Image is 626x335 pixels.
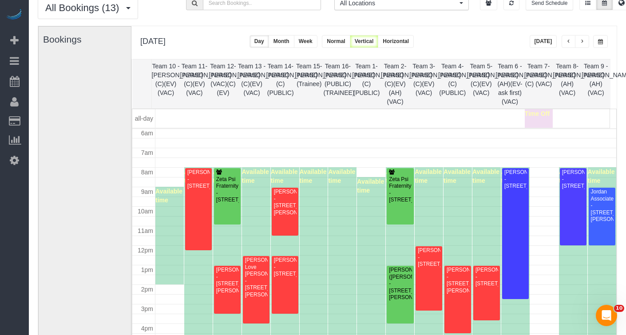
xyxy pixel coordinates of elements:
th: Team 13 - [PERSON_NAME] (C)(EV)(VAC) [238,59,266,108]
button: Month [269,35,294,48]
span: 1pm [141,266,153,273]
span: Available time [155,188,182,204]
div: Jordan Associates - [STREET_ADDRESS][PERSON_NAME] [590,189,614,223]
span: Available time [386,168,413,184]
span: Available time [357,178,384,194]
div: [PERSON_NAME] - [STREET_ADDRESS] [417,247,440,268]
span: Available time [242,168,269,184]
th: Team 12- [PERSON_NAME] (VAC)(C)(EV) [209,59,238,108]
div: [PERSON_NAME] - [STREET_ADDRESS][PERSON_NAME] [216,267,239,294]
span: Available time [328,168,355,184]
span: 12pm [138,247,153,254]
th: Team 4- [PERSON_NAME] (C)(PUBLIC) [438,59,467,108]
span: All Bookings (13) [45,2,123,13]
th: Team 16- [PERSON_NAME] (PUBLIC)(TRAINEE) [324,59,353,108]
span: 9am [141,188,153,195]
th: Team 3- [PERSON_NAME] (C)(EV)(VAC) [409,59,438,108]
div: [PERSON_NAME] - [STREET_ADDRESS] [187,169,210,189]
div: [PERSON_NAME] - [STREET_ADDRESS] [475,267,498,287]
div: [PERSON_NAME] - [STREET_ADDRESS][PERSON_NAME] [273,189,297,216]
h3: Bookings [43,34,133,44]
button: Horizontal [378,35,414,48]
th: Team 10 - [PERSON_NAME] (C)(EV)(VAC) [151,59,180,108]
span: 10am [138,208,153,215]
span: 2pm [141,286,153,293]
span: 6am [141,130,153,137]
span: Available time [472,168,499,184]
span: Available time [415,168,442,184]
span: Available time [184,168,211,184]
th: Team 11- [PERSON_NAME] (C)(EV)(VAC) [180,59,209,108]
th: Team 15- [PERSON_NAME] (Trainee) [295,59,324,108]
th: Team 14- [PERSON_NAME] (C) (PUBLIC) [266,59,295,108]
div: [PERSON_NAME] ([PERSON_NAME]) - [STREET_ADDRESS][PERSON_NAME] [388,267,412,301]
span: Available time [501,168,528,184]
th: Team 9 - [PERSON_NAME] (AH) (VAC) [582,59,610,108]
span: 7am [141,149,153,156]
img: Automaid Logo [5,9,23,21]
span: 3pm [141,305,153,312]
div: Zeta Psi Fraternity - [STREET_ADDRESS] [388,176,412,204]
iframe: Intercom live chat [596,305,617,326]
button: Week [294,35,317,48]
button: Day [250,35,269,48]
div: Zeta Psi Fraternity - [STREET_ADDRESS] [216,176,239,204]
span: Available time [213,168,240,184]
span: Available time [271,168,298,184]
th: Team 6 - [PERSON_NAME] (AH)(EV-ask first)(VAC) [495,59,524,108]
button: [DATE] [530,35,557,48]
button: Normal [322,35,350,48]
div: [PERSON_NAME] - [STREET_ADDRESS] [562,169,585,189]
th: Team 8- [PERSON_NAME] (AH)(VAC) [553,59,582,108]
span: 4pm [141,325,153,332]
th: Team 5- [PERSON_NAME] (C)(EV)(VAC) [467,59,496,108]
span: Available time [444,168,471,184]
div: [PERSON_NAME] - [STREET_ADDRESS][PERSON_NAME] [446,267,469,294]
button: Vertical [350,35,379,48]
span: Available time [300,168,327,184]
span: Available time [588,168,615,184]
th: Team 7- [PERSON_NAME] (C) (VAC) [524,59,553,108]
h2: [DATE] [140,35,166,46]
span: 8am [141,169,153,176]
span: Available time [559,168,586,184]
th: Team 2- [PERSON_NAME] (C)(EV)(AH)(VAC) [381,59,410,108]
span: 10 [614,305,624,312]
th: Team 1- [PERSON_NAME] (C)(PUBLIC) [352,59,381,108]
span: Time Off [525,110,550,117]
div: [PERSON_NAME] - [STREET_ADDRESS] [504,169,527,189]
div: [PERSON_NAME] - [STREET_ADDRESS] [273,257,297,277]
span: 11am [138,227,153,234]
div: [PERSON_NAME] Love [PERSON_NAME] - [STREET_ADDRESS][PERSON_NAME] [245,257,268,298]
